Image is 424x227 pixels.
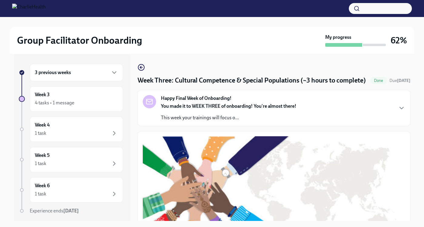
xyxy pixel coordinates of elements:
[161,95,232,102] strong: Happy Final Week of Onboarding!
[19,177,123,203] a: Week 61 task
[35,100,74,106] div: 4 tasks • 1 message
[389,78,410,83] span: August 25th, 2025 09:00
[35,91,50,98] h6: Week 3
[161,103,296,109] strong: You made it to WEEK THREE of onboarding! You're almost there!
[17,34,142,46] h2: Group Facilitator Onboarding
[35,122,50,128] h6: Week 4
[19,117,123,142] a: Week 41 task
[12,4,46,13] img: CharlieHealth
[389,78,410,83] span: Due
[30,64,123,81] div: 3 previous weeks
[35,69,71,76] h6: 3 previous weeks
[63,208,79,214] strong: [DATE]
[35,130,46,137] div: 1 task
[138,76,366,85] h4: Week Three: Cultural Competence & Special Populations (~3 hours to complete)
[19,147,123,172] a: Week 51 task
[35,160,46,167] div: 1 task
[370,78,387,83] span: Done
[35,152,50,159] h6: Week 5
[35,182,50,189] h6: Week 6
[397,78,410,83] strong: [DATE]
[391,35,407,46] h3: 62%
[35,191,46,197] div: 1 task
[325,34,351,41] strong: My progress
[19,86,123,112] a: Week 34 tasks • 1 message
[30,208,79,214] span: Experience ends
[161,114,296,121] p: This week your trainings will focus o...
